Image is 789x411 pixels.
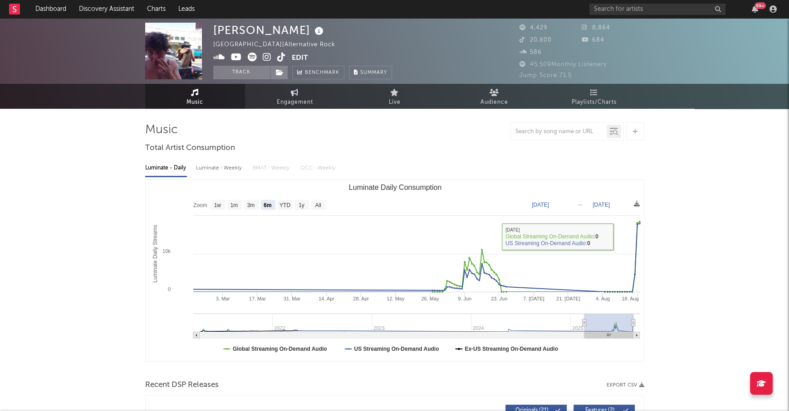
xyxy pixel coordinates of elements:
span: Music [186,97,203,108]
button: 99+ [752,5,758,13]
text: 28. Apr [353,296,369,301]
a: Audience [445,84,544,109]
span: Audience [480,97,508,108]
span: Jump Score: 71.5 [519,73,572,78]
text: All [315,202,321,208]
text: 3. Mar [216,296,230,301]
text: Zoom [193,202,207,208]
text: 26. May [421,296,439,301]
text: US Streaming On-Demand Audio [354,346,439,352]
input: Search for artists [589,4,725,15]
text: 1w [214,202,221,208]
text: [DATE] [593,202,610,208]
text: 4. Aug [595,296,609,301]
div: [GEOGRAPHIC_DATA] | Alternative Rock [213,39,346,50]
text: 17. Mar [249,296,266,301]
text: [DATE] [532,202,549,208]
span: Recent DSP Releases [145,380,219,391]
span: 4,429 [519,25,548,31]
text: 3m [247,202,255,208]
span: 586 [519,49,542,55]
button: Edit [292,53,308,64]
text: 10k [162,248,171,254]
span: Total Artist Consumption [145,143,235,154]
text: 31. Mar [283,296,300,301]
text: 1y [299,202,304,208]
text: 9. Jun [458,296,471,301]
text: Ex-US Streaming On-Demand Audio [465,346,558,352]
span: Summary [360,70,387,75]
a: Engagement [245,84,345,109]
text: → [577,202,583,208]
span: 45,509 Monthly Listeners [519,62,607,68]
span: Playlists/Charts [572,97,617,108]
text: 18. Aug [622,296,638,301]
text: 14. Apr [319,296,334,301]
text: 12. May [387,296,405,301]
text: 7. [DATE] [523,296,544,301]
text: Luminate Daily Consumption [348,184,441,191]
button: Summary [349,66,392,79]
text: 6m [264,202,271,208]
div: 99 + [755,2,766,9]
text: Global Streaming On-Demand Audio [233,346,327,352]
a: Music [145,84,245,109]
text: Luminate Daily Streams [152,225,158,282]
span: 20,800 [519,37,552,43]
text: 23. Jun [491,296,507,301]
a: Benchmark [292,66,344,79]
span: Benchmark [305,68,339,78]
span: Live [389,97,401,108]
text: 0 [167,286,170,292]
span: 8,864 [582,25,610,31]
a: Playlists/Charts [544,84,644,109]
div: Luminate - Daily [145,160,187,176]
text: 1m [230,202,238,208]
button: Track [213,66,270,79]
span: 684 [582,37,604,43]
div: Luminate - Weekly [196,160,244,176]
input: Search by song name or URL [511,128,607,135]
text: 21. [DATE] [556,296,580,301]
a: Live [345,84,445,109]
div: [PERSON_NAME] [213,23,326,38]
svg: Luminate Daily Consumption [146,180,644,361]
span: Engagement [277,97,313,108]
button: Export CSV [607,382,644,388]
text: YTD [279,202,290,208]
